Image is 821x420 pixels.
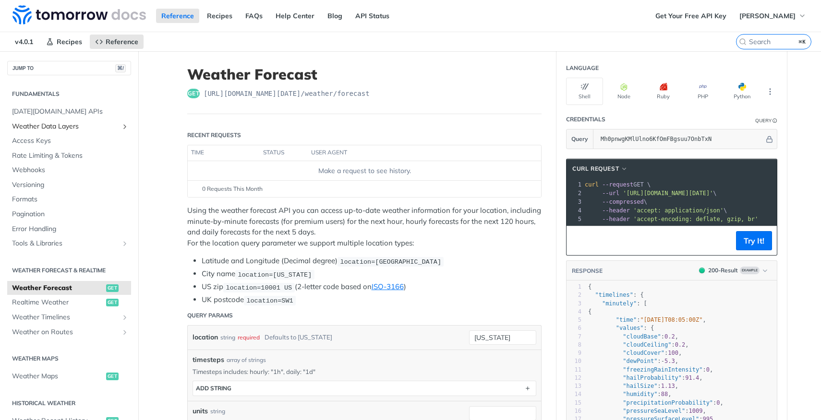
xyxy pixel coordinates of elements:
a: Recipes [41,35,87,49]
span: 100 [668,350,678,356]
div: 4 [567,206,583,215]
input: apikey [596,129,764,149]
div: Credentials [566,115,605,124]
a: Reference [156,9,199,23]
span: Query [571,135,588,143]
span: 1009 [689,408,703,414]
button: Show subpages for Tools & Libraries [121,240,129,247]
a: Access Keys [7,134,131,148]
span: "hailSize" [623,383,657,389]
div: Make a request to see history. [192,166,537,176]
a: [DATE][DOMAIN_NAME] APIs [7,105,131,119]
a: Blog [322,9,348,23]
button: Show subpages for Weather on Routes [121,328,129,336]
div: Defaults to [US_STATE] [265,330,332,344]
div: 11 [567,366,581,374]
span: location=SW1 [246,297,293,304]
span: : , [588,333,678,340]
a: Help Center [270,9,320,23]
span: "cloudBase" [623,333,661,340]
span: : , [588,391,672,397]
h2: Fundamentals [7,90,131,98]
button: Ruby [645,78,682,105]
span: 5.3 [664,358,675,364]
button: Node [605,78,642,105]
button: Python [724,78,761,105]
button: PHP [684,78,721,105]
a: FAQs [240,9,268,23]
span: 0.2 [664,333,675,340]
div: 5 [567,316,581,324]
span: : , [588,399,724,406]
div: 12 [567,374,581,382]
div: Language [566,64,599,72]
button: More Languages [763,84,777,99]
a: Weather TimelinesShow subpages for Weather Timelines [7,310,131,325]
span: v4.0.1 [10,35,38,49]
span: Example [740,267,760,274]
span: "precipitationProbability" [623,399,713,406]
i: Information [773,118,777,123]
button: ADD string [193,381,536,396]
span: Realtime Weather [12,298,104,307]
span: location=10001 US [226,284,292,291]
label: location [193,330,218,344]
span: cURL Request [572,164,619,173]
svg: Search [739,38,747,46]
div: 2 [567,291,581,299]
span: location=[GEOGRAPHIC_DATA] [340,258,441,265]
span: 0 [706,366,710,373]
span: "minutely" [602,300,637,307]
kbd: ⌘K [797,37,809,47]
div: 3 [567,198,583,206]
button: Shell [566,78,603,105]
button: RESPONSE [571,266,603,276]
span: get [106,284,119,292]
span: "timelines" [595,292,633,298]
span: 0 Requests This Month [202,185,263,193]
span: Error Handling [12,224,129,234]
button: Copy to clipboard [571,233,585,248]
span: "hailProbability" [623,374,682,381]
a: Weather Forecastget [7,281,131,295]
button: Try It! [736,231,772,250]
span: Weather Data Layers [12,122,119,131]
a: Pagination [7,207,131,222]
span: \ [585,198,647,205]
div: 14 [567,390,581,398]
span: Formats [12,195,129,204]
span: 91.4 [685,374,699,381]
a: Realtime Weatherget [7,295,131,310]
span: "cloudCeiling" [623,341,671,348]
a: Webhooks [7,163,131,177]
p: Using the weather forecast API you can access up-to-date weather information for your location, i... [187,205,542,248]
span: : , [588,408,706,414]
div: 7 [567,333,581,341]
span: : [ [588,300,647,307]
div: required [238,330,260,344]
div: QueryInformation [755,117,777,124]
span: location=[US_STATE] [238,271,312,278]
a: Weather Mapsget [7,369,131,384]
div: 4 [567,308,581,316]
span: "[DATE]T08:05:00Z" [640,316,702,323]
th: user agent [308,145,522,161]
svg: More ellipsis [766,87,774,96]
span: { [588,308,592,315]
span: get [187,89,200,98]
span: 'accept-encoding: deflate, gzip, br' [633,216,758,222]
span: Weather on Routes [12,327,119,337]
span: --header [602,216,630,222]
span: Access Keys [12,136,129,146]
div: array of strings [227,356,266,364]
div: 10 [567,357,581,365]
button: Query [567,129,593,149]
span: : , [588,358,678,364]
button: 200200-ResultExample [694,266,772,275]
a: Weather Data LayersShow subpages for Weather Data Layers [7,119,131,134]
span: - [661,358,664,364]
li: Latitude and Longitude (Decimal degree) [202,256,542,267]
h2: Weather Forecast & realtime [7,266,131,275]
div: Recent Requests [187,131,241,140]
div: 6 [567,324,581,332]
